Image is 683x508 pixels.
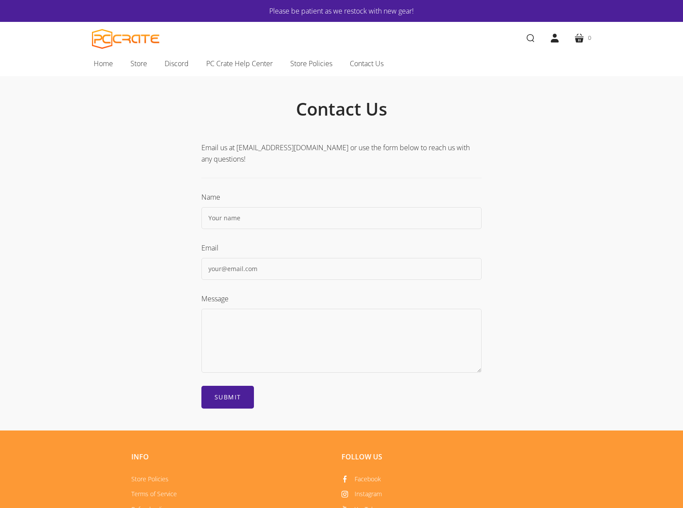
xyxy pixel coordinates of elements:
[290,58,332,69] span: Store Policies
[131,452,328,461] h2: Info
[201,142,482,165] p: Email us at [EMAIL_ADDRESS][DOMAIN_NAME] or use the form below to reach us with any questions!
[201,386,254,409] input: Submit
[92,29,160,49] a: PC CRATE
[131,475,169,483] a: Store Policies
[118,5,565,17] a: Please be patient as we restock with new gear!
[282,54,341,73] a: Store Policies
[94,58,113,69] span: Home
[201,207,482,229] input: Your name
[588,33,591,42] span: 0
[341,475,381,483] a: Facebook
[165,58,189,69] span: Discord
[130,58,147,69] span: Store
[131,98,552,120] h1: Contact Us
[201,294,229,303] label: Message
[206,58,273,69] span: PC Crate Help Center
[122,54,156,73] a: Store
[341,452,539,461] h2: Follow Us
[567,26,598,50] a: 0
[341,54,392,73] a: Contact Us
[350,58,384,69] span: Contact Us
[85,54,122,73] a: Home
[131,490,177,498] a: Terms of Service
[201,243,218,253] label: Email
[201,192,220,202] label: Name
[156,54,197,73] a: Discord
[201,258,482,280] input: your@email.com
[341,490,382,498] a: Instagram
[197,54,282,73] a: PC Crate Help Center
[79,54,604,76] nav: Main navigation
